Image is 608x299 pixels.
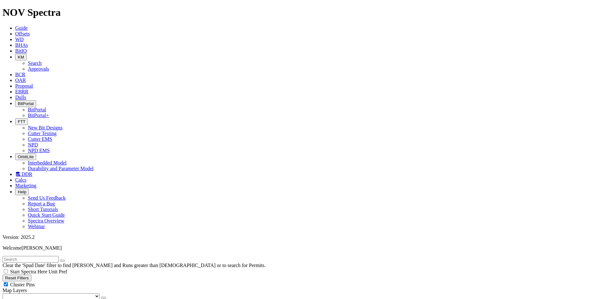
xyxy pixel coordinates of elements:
[15,72,25,77] a: BCR
[28,148,50,153] a: NPD EMS
[28,131,57,136] a: Cutter Testing
[3,256,59,263] input: Search
[15,48,27,53] a: BitIQ
[15,54,27,60] button: KM
[28,107,46,112] a: BitPortal
[28,160,66,165] a: Interbedded Model
[28,195,66,201] a: Send Us Feedback
[22,245,62,251] span: [PERSON_NAME]
[10,282,35,287] span: Cluster Pins
[28,60,42,66] a: Search
[28,136,52,142] a: Cutter EMS
[15,78,26,83] a: OAR
[15,89,28,94] a: EBRR
[3,234,605,240] div: Version: 2025.2
[48,269,67,274] span: Unit Pref
[3,275,31,281] button: Reset Filters
[3,7,605,18] h1: NOV Spectra
[28,218,64,223] a: Spectra Overview
[28,142,38,147] a: NPD
[18,154,34,159] span: OrbitLite
[18,101,34,106] span: BitPortal
[28,66,49,72] a: Approvals
[15,189,29,195] button: Help
[28,125,62,130] a: New Bit Designs
[15,31,30,36] a: Offsets
[3,288,27,293] span: Map Layers
[15,42,28,48] a: BHAs
[15,95,26,100] a: Dulls
[3,245,605,251] p: Welcome
[10,269,47,274] span: Start Spectra Here
[22,171,32,177] span: DDR
[15,100,36,107] button: BitPortal
[4,269,8,273] input: Start Spectra Here
[15,177,27,183] a: Calcs
[15,37,24,42] a: WD
[28,224,45,229] a: Webinar
[28,113,49,118] a: BitPortal+
[15,153,36,160] button: OrbitLite
[15,25,28,31] a: Guide
[15,183,36,188] a: Marketing
[18,190,26,194] span: Help
[28,207,58,212] a: Short Tutorials
[3,263,266,268] span: Clear the 'Spud Date' filter to find [PERSON_NAME] and Runs greater than [DEMOGRAPHIC_DATA] or to...
[18,119,25,124] span: FTT
[15,83,33,89] a: Proposal
[28,201,55,206] a: Report a Bug
[15,171,32,177] a: DDR
[18,55,24,59] span: KM
[28,166,94,171] a: Durability and Parameter Model
[28,212,65,218] a: Quick Start Guide
[15,118,28,125] button: FTT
